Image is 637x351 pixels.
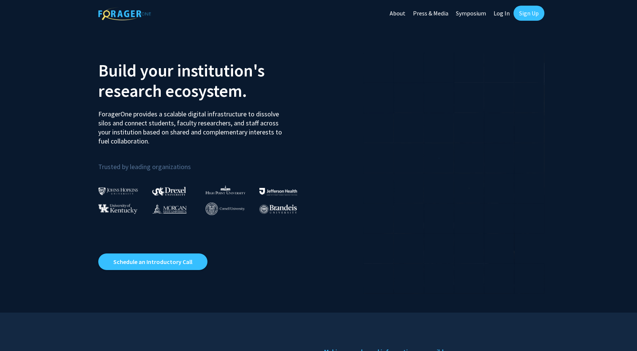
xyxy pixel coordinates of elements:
[206,185,245,194] img: High Point University
[259,188,297,195] img: Thomas Jefferson University
[98,104,287,146] p: ForagerOne provides a scalable digital infrastructure to dissolve silos and connect students, fac...
[98,152,313,172] p: Trusted by leading organizations
[98,187,138,195] img: Johns Hopkins University
[514,6,544,21] a: Sign Up
[152,187,186,195] img: Drexel University
[98,7,151,20] img: ForagerOne Logo
[98,253,207,270] a: Opens in a new tab
[152,204,187,214] img: Morgan State University
[206,203,245,215] img: Cornell University
[98,204,137,214] img: University of Kentucky
[98,60,313,101] h2: Build your institution's research ecosystem.
[259,204,297,214] img: Brandeis University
